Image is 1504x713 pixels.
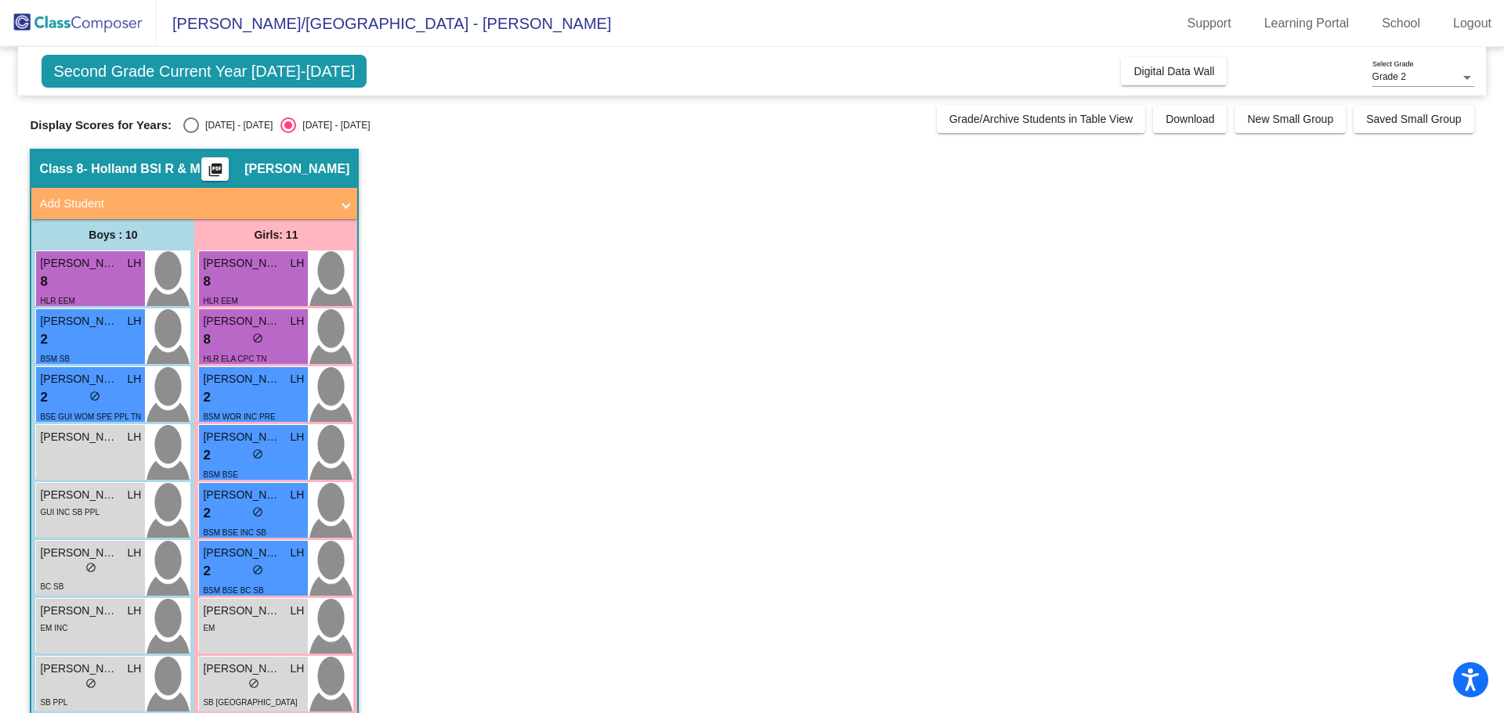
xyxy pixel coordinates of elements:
span: 8 [40,272,47,292]
span: LH [128,255,142,272]
div: Boys : 10 [31,219,194,250]
span: [PERSON_NAME] [40,429,118,445]
span: [PERSON_NAME] [40,313,118,329]
span: [PERSON_NAME] [203,371,281,387]
mat-icon: picture_as_pdf [206,162,225,184]
a: Learning Portal [1252,11,1362,36]
span: [PERSON_NAME] [40,545,118,561]
span: LH [128,313,142,329]
span: 2 [203,503,210,524]
span: 2 [203,561,210,582]
span: BSM SB [GEOGRAPHIC_DATA] [40,355,121,380]
span: LH [128,371,142,387]
span: Grade/Archive Students in Table View [949,113,1133,125]
span: do_not_disturb_alt [89,391,100,402]
span: Digital Data Wall [1133,65,1214,77]
span: BC SB [GEOGRAPHIC_DATA] [40,582,121,607]
span: SB PPL [40,698,67,707]
span: do_not_disturb_alt [252,333,263,344]
button: Grade/Archive Students in Table View [937,105,1146,133]
span: 2 [203,445,210,466]
button: Saved Small Group [1354,105,1473,133]
span: BSE GUI WOM SPE PPL TN [40,412,141,421]
span: 2 [203,387,210,408]
span: do_not_disturb_alt [252,506,263,517]
span: Grade 2 [1372,71,1406,82]
span: [PERSON_NAME] [40,487,118,503]
a: Logout [1441,11,1504,36]
span: [PERSON_NAME] [40,255,118,272]
span: Class 8 [39,161,83,177]
span: 8 [203,329,210,350]
span: [PERSON_NAME] [203,429,281,445]
span: 2 [40,329,47,350]
span: do_not_disturb_alt [252,564,263,575]
mat-panel-title: Add Student [39,195,331,213]
mat-expansion-panel-header: Add Student [31,188,357,219]
div: [DATE] - [DATE] [199,118,273,132]
span: Display Scores for Years: [30,118,172,132]
div: [DATE] - [DATE] [296,118,370,132]
span: LH [291,371,305,387]
span: BSM BSE INC SB [203,528,266,537]
span: New Small Group [1247,113,1333,125]
button: Print Students Details [201,157,229,181]
span: [PERSON_NAME] [40,371,118,387]
span: do_not_disturb_alt [248,678,259,689]
span: LH [128,545,142,561]
span: BSM WOR INC PRE [203,412,275,421]
span: LH [291,313,305,329]
span: [PERSON_NAME] [203,603,281,619]
span: LH [128,603,142,619]
span: LH [291,429,305,445]
span: LH [291,255,305,272]
span: SB [GEOGRAPHIC_DATA] [203,698,297,707]
div: Girls: 11 [194,219,357,250]
button: Digital Data Wall [1121,57,1227,85]
span: LH [128,487,142,503]
span: [PERSON_NAME] [40,661,118,677]
button: Download [1153,105,1227,133]
span: HLR ELA CPC TN [203,355,266,363]
span: LH [291,661,305,677]
a: Support [1175,11,1244,36]
span: [PERSON_NAME] [203,313,281,329]
span: HLR EEM [203,297,237,305]
button: New Small Group [1235,105,1346,133]
span: LH [291,487,305,503]
span: [PERSON_NAME]/[GEOGRAPHIC_DATA] - [PERSON_NAME] [157,11,611,36]
span: HLR EEM [40,297,74,305]
span: LH [128,429,142,445]
span: [PERSON_NAME] [244,161,349,177]
span: [PERSON_NAME] [203,487,281,503]
span: 2 [40,387,47,408]
span: GUI INC SB PPL [40,508,99,517]
span: 8 [203,272,210,292]
span: Second Grade Current Year [DATE]-[DATE] [42,55,367,88]
span: BSM BSE BC SB [GEOGRAPHIC_DATA] [203,586,284,611]
span: do_not_disturb_alt [85,562,96,573]
span: LH [291,545,305,561]
span: [PERSON_NAME] [40,603,118,619]
span: EM INC [40,624,67,632]
span: EM [203,624,215,632]
span: LH [291,603,305,619]
span: [PERSON_NAME] [203,661,281,677]
mat-radio-group: Select an option [183,117,370,133]
a: School [1369,11,1433,36]
span: - Holland BSI R & M [83,161,200,177]
span: LH [128,661,142,677]
span: do_not_disturb_alt [252,448,263,459]
span: [PERSON_NAME] [203,545,281,561]
span: do_not_disturb_alt [85,678,96,689]
span: [PERSON_NAME] [203,255,281,272]
span: Saved Small Group [1366,113,1461,125]
span: BSM BSE [203,470,237,479]
span: Download [1166,113,1214,125]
